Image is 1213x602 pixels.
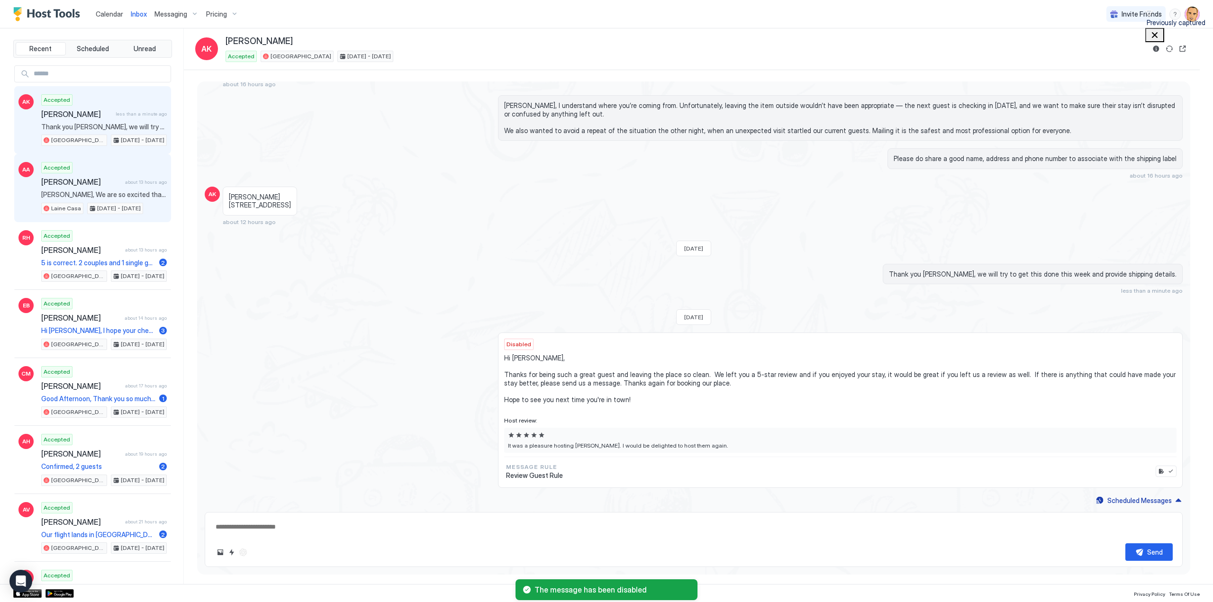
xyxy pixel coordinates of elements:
span: about 16 hours ago [223,81,276,88]
span: less than a minute ago [1121,287,1183,294]
span: [DATE] - [DATE] [121,408,164,416]
span: Calendar [96,10,123,18]
span: AK [22,98,30,106]
span: about 19 hours ago [125,451,167,457]
span: [GEOGRAPHIC_DATA] [271,52,331,61]
span: Please do share a good name, address and phone number to associate with the shipping label [894,154,1177,163]
button: Edit rule [1157,467,1166,476]
span: [GEOGRAPHIC_DATA] [51,136,105,144]
a: Calendar [96,9,123,19]
span: [PERSON_NAME] [41,517,121,527]
span: RH [22,234,30,242]
span: Invite Friends [1122,10,1162,18]
span: [PERSON_NAME] [41,109,112,119]
span: Review Guest Rule [506,471,563,480]
span: Good Afternoon, Thank you so much! Enjoy the rest of your day! [41,395,155,403]
span: [DATE] [684,245,703,252]
button: Send [1125,543,1173,561]
button: Unread [119,42,170,55]
span: Hi [PERSON_NAME], Thanks for being such a great guest and leaving the place so clean. We left you... [504,354,1177,404]
span: 2 [161,463,165,470]
span: AK [208,190,216,198]
div: User profile [1185,7,1200,22]
button: Sync reservation [1164,43,1175,54]
span: [DATE] - [DATE] [121,136,164,144]
span: [PERSON_NAME] [226,36,293,47]
span: Thank you [PERSON_NAME], we will try to get this done this week and provide shipping details. [41,123,167,131]
span: about 12 hours ago [223,218,276,225]
span: Messaging [154,10,187,18]
div: menu [1169,9,1181,20]
span: [DATE] - [DATE] [121,476,164,485]
button: Enable message [1166,467,1176,476]
span: Accepted [228,52,254,61]
span: Accepted [44,368,70,376]
span: AK [201,43,212,54]
span: about 17 hours ago [125,383,167,389]
span: The message has been disabled [534,585,690,594]
span: Message Rule [506,463,563,471]
span: [GEOGRAPHIC_DATA] [51,408,105,416]
span: 3 [161,327,165,334]
span: AH [22,437,30,446]
span: [PERSON_NAME], We are so excited that you've chosen to stay with us! We can't wait to welcome you... [41,190,167,199]
span: about 14 hours ago [125,315,167,321]
span: Unread [134,45,156,53]
button: Reservation information [1150,43,1162,54]
div: Scheduled Messages [1107,495,1172,505]
span: Laine Casa [51,204,81,213]
a: Inbox [131,9,147,19]
span: [DATE] - [DATE] [121,340,164,349]
span: less than a minute ago [116,111,167,117]
span: Confirmed, 2 guests [41,462,155,471]
span: [DATE] [684,314,703,321]
span: Scheduled [77,45,109,53]
span: [PERSON_NAME] [STREET_ADDRESS] [229,193,291,209]
span: Hi [PERSON_NAME], I hope your check-in [DATE] has been smooth! I just wanted to quickly check if ... [41,326,155,335]
span: 2 [161,259,165,266]
button: Upload image [215,547,226,558]
span: Accepted [44,299,70,308]
span: 2 [161,531,165,538]
span: Accepted [44,96,70,104]
span: Accepted [44,571,70,580]
button: Scheduled [68,42,118,55]
button: Quick reply [226,547,237,558]
div: Open Intercom Messenger [9,570,32,593]
button: Open reservation [1177,43,1188,54]
span: about 13 hours ago [125,179,167,185]
span: 5 is correct. 2 couples and 1 single guest. [41,259,155,267]
span: [GEOGRAPHIC_DATA] [51,476,105,485]
span: Our flight lands in [GEOGRAPHIC_DATA] @ 6:44 pm flight number 5516 american. And we depart at 3:3... [41,530,155,539]
span: [DATE] - [DATE] [121,272,164,280]
span: [PERSON_NAME] [41,245,121,255]
span: [DATE] - [DATE] [121,544,164,552]
a: Host Tools Logo [13,7,84,21]
span: CM [21,369,31,378]
span: [PERSON_NAME], I understand where you’re coming from. Unfortunately, leaving the item outside wou... [504,101,1177,135]
span: [PERSON_NAME] [41,177,121,187]
div: tab-group [13,40,172,58]
span: Inbox [131,10,147,18]
span: Pricing [206,10,227,18]
span: Accepted [44,232,70,240]
span: [PERSON_NAME] [41,449,121,458]
button: Recent [16,42,66,55]
span: [GEOGRAPHIC_DATA] [51,340,105,349]
span: Recent [29,45,52,53]
span: [DATE] - [DATE] [97,204,141,213]
span: EB [23,301,30,310]
span: about 16 hours ago [1130,172,1183,179]
span: Accepted [44,503,70,512]
span: about 13 hours ago [125,247,167,253]
span: [PERSON_NAME] [41,381,121,391]
div: Send [1147,547,1163,557]
span: AV [23,505,30,514]
span: [GEOGRAPHIC_DATA] [51,544,105,552]
span: AA [22,165,30,174]
span: Thank you [PERSON_NAME], we will try to get this done this week and provide shipping details. [889,270,1177,279]
span: [GEOGRAPHIC_DATA] [51,272,105,280]
input: Input Field [30,66,171,82]
span: about 21 hours ago [125,519,167,525]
